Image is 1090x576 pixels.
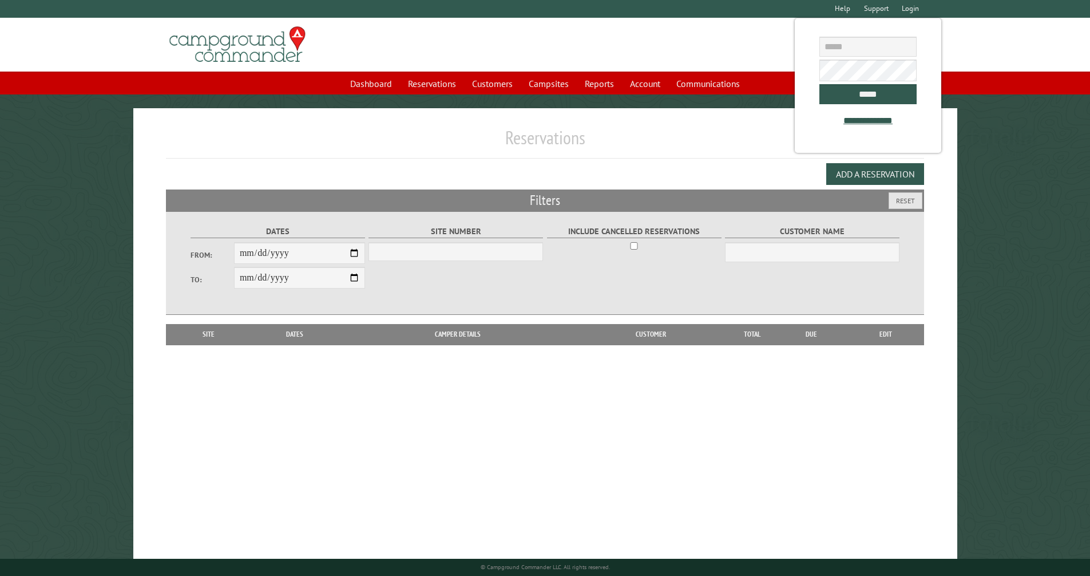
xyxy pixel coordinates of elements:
button: Reset [889,192,922,209]
label: From: [191,250,234,261]
a: Reports [578,73,621,94]
label: Site Number [368,225,543,238]
th: Camper Details [344,324,572,345]
label: Customer Name [725,225,899,238]
label: Include Cancelled Reservations [547,225,722,238]
img: Campground Commander [166,22,309,67]
a: Customers [465,73,520,94]
label: To: [191,274,234,285]
th: Total [730,324,775,345]
small: © Campground Commander LLC. All rights reserved. [481,563,610,571]
button: Add a Reservation [826,163,924,185]
th: Customer [572,324,730,345]
a: Communications [669,73,747,94]
h2: Filters [166,190,925,211]
th: Due [775,324,847,345]
h1: Reservations [166,127,925,158]
a: Reservations [401,73,463,94]
th: Dates [246,324,344,345]
th: Site [172,324,246,345]
a: Account [623,73,667,94]
a: Campsites [522,73,576,94]
th: Edit [847,324,925,345]
label: Dates [191,225,365,238]
a: Dashboard [343,73,399,94]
